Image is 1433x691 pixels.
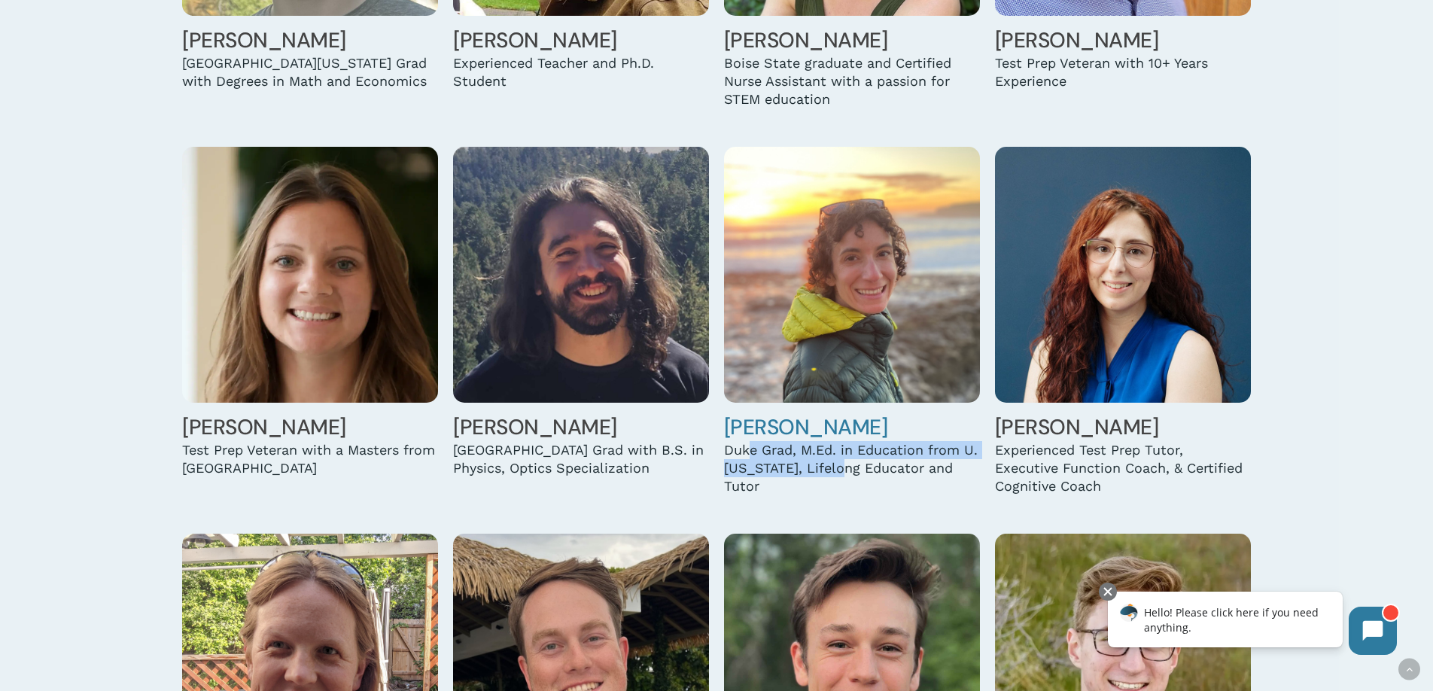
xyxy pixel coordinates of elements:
[453,413,617,441] a: [PERSON_NAME]
[995,147,1251,403] img: Jamie O'Brien
[1092,580,1412,670] iframe: Chatbot
[724,441,980,495] div: Duke Grad, M.Ed. in Education from U. [US_STATE], Lifelong Educator and Tutor
[724,147,980,403] img: Erin Nakayama
[182,26,346,54] a: [PERSON_NAME]
[724,413,888,441] a: [PERSON_NAME]
[995,413,1159,441] a: [PERSON_NAME]
[182,413,346,441] a: [PERSON_NAME]
[453,441,709,477] div: [GEOGRAPHIC_DATA] Grad with B.S. in Physics, Optics Specialization
[453,54,709,90] div: Experienced Teacher and Ph.D. Student
[724,26,888,54] a: [PERSON_NAME]
[995,26,1159,54] a: [PERSON_NAME]
[182,54,438,90] div: [GEOGRAPHIC_DATA][US_STATE] Grad with Degrees in Math and Economics
[995,54,1251,90] div: Test Prep Veteran with 10+ Years Experience
[453,26,617,54] a: [PERSON_NAME]
[182,147,438,403] img: Megan McCann
[724,54,980,108] div: Boise State graduate and Certified Nurse Assistant with a passion for STEM education
[453,147,709,403] img: Casey McKenna
[995,441,1251,495] div: Experienced Test Prep Tutor, Executive Function Coach, & Certified Cognitive Coach
[182,441,438,477] div: Test Prep Veteran with a Masters from [GEOGRAPHIC_DATA]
